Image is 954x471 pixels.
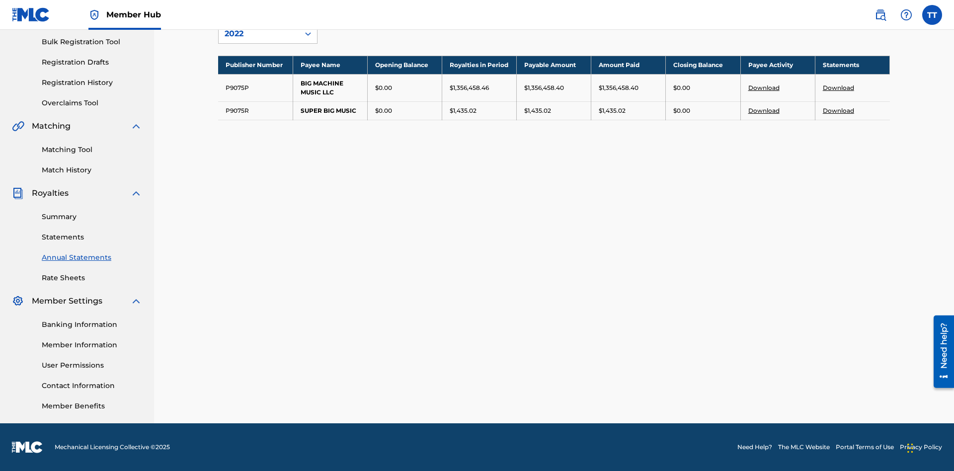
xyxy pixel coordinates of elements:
[907,433,913,463] div: Drag
[778,443,830,452] a: The MLC Website
[130,187,142,199] img: expand
[823,84,854,91] a: Download
[293,101,367,120] td: SUPER BIG MUSIC
[450,106,477,115] p: $1,435.02
[904,423,954,471] iframe: Chat Widget
[874,9,886,21] img: search
[12,187,24,199] img: Royalties
[130,295,142,307] img: expand
[896,5,916,25] div: Help
[748,107,780,114] a: Download
[42,401,142,411] a: Member Benefits
[871,5,890,25] a: Public Search
[42,145,142,155] a: Matching Tool
[218,56,293,74] th: Publisher Number
[524,106,551,115] p: $1,435.02
[517,56,591,74] th: Payable Amount
[442,56,516,74] th: Royalties in Period
[375,83,392,92] p: $0.00
[12,120,24,132] img: Matching
[293,74,367,101] td: BIG MACHINE MUSIC LLC
[32,295,102,307] span: Member Settings
[367,56,442,74] th: Opening Balance
[375,106,392,115] p: $0.00
[900,443,942,452] a: Privacy Policy
[218,101,293,120] td: P9075R
[12,295,24,307] img: Member Settings
[293,56,367,74] th: Payee Name
[42,57,142,68] a: Registration Drafts
[130,120,142,132] img: expand
[42,78,142,88] a: Registration History
[42,165,142,175] a: Match History
[42,37,142,47] a: Bulk Registration Tool
[748,84,780,91] a: Download
[926,312,954,393] iframe: Resource Center
[218,74,293,101] td: P9075P
[815,56,889,74] th: Statements
[225,28,293,40] div: 2022
[599,83,638,92] p: $1,356,458.40
[106,9,161,20] span: Member Hub
[42,340,142,350] a: Member Information
[12,7,50,22] img: MLC Logo
[32,120,71,132] span: Matching
[737,443,772,452] a: Need Help?
[450,83,489,92] p: $1,356,458.46
[42,252,142,263] a: Annual Statements
[55,443,170,452] span: Mechanical Licensing Collective © 2025
[88,9,100,21] img: Top Rightsholder
[673,83,690,92] p: $0.00
[922,5,942,25] div: User Menu
[42,98,142,108] a: Overclaims Tool
[42,319,142,330] a: Banking Information
[673,106,690,115] p: $0.00
[42,212,142,222] a: Summary
[42,360,142,371] a: User Permissions
[42,273,142,283] a: Rate Sheets
[823,107,854,114] a: Download
[836,443,894,452] a: Portal Terms of Use
[32,187,69,199] span: Royalties
[666,56,740,74] th: Closing Balance
[524,83,564,92] p: $1,356,458.40
[900,9,912,21] img: help
[42,232,142,242] a: Statements
[599,106,626,115] p: $1,435.02
[591,56,666,74] th: Amount Paid
[42,381,142,391] a: Contact Information
[12,441,43,453] img: logo
[740,56,815,74] th: Payee Activity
